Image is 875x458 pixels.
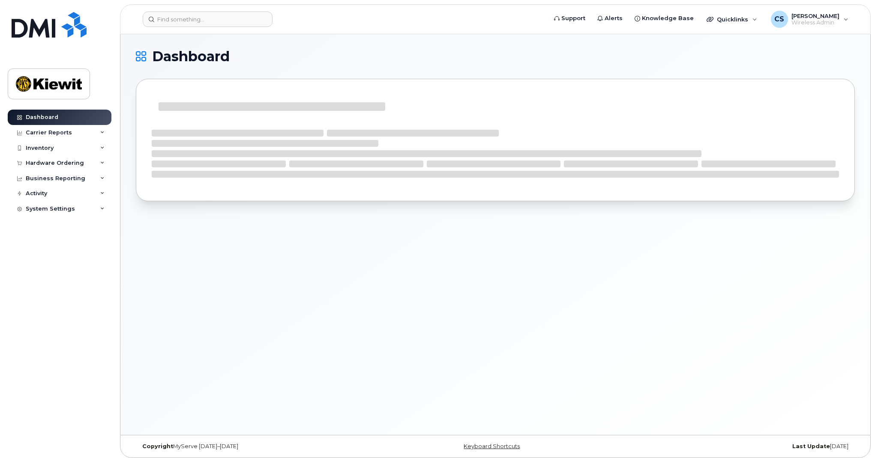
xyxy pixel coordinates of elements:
[464,443,520,449] a: Keyboard Shortcuts
[152,50,230,63] span: Dashboard
[142,443,173,449] strong: Copyright
[792,443,830,449] strong: Last Update
[615,443,855,450] div: [DATE]
[136,443,375,450] div: MyServe [DATE]–[DATE]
